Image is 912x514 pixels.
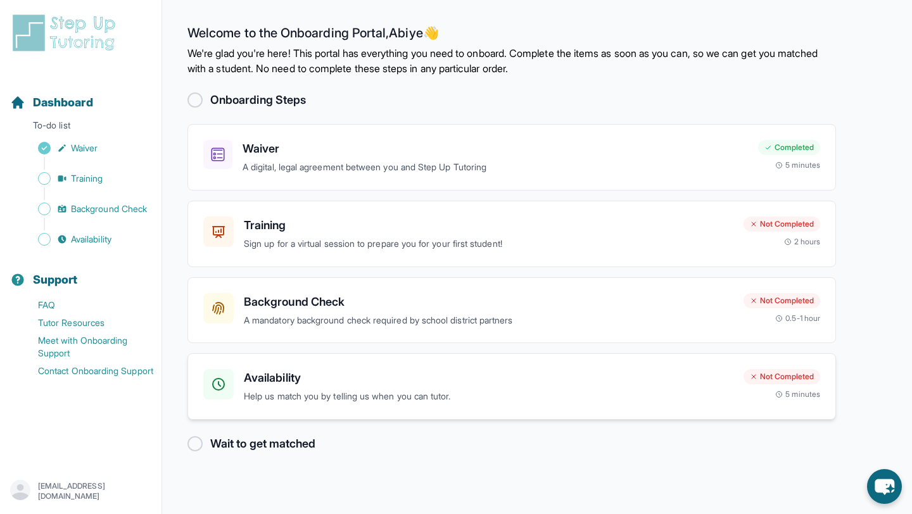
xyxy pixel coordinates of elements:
[775,313,820,323] div: 0.5-1 hour
[243,140,748,158] h3: Waiver
[775,389,820,399] div: 5 minutes
[187,25,836,46] h2: Welcome to the Onboarding Portal, Abiye 👋
[784,237,821,247] div: 2 hours
[71,233,111,246] span: Availability
[33,271,78,289] span: Support
[10,362,161,380] a: Contact Onboarding Support
[5,251,156,294] button: Support
[244,216,733,234] h3: Training
[38,481,151,501] p: [EMAIL_ADDRESS][DOMAIN_NAME]
[10,314,161,332] a: Tutor Resources
[187,124,836,191] a: WaiverA digital, legal agreement between you and Step Up TutoringCompleted5 minutes
[187,353,836,420] a: AvailabilityHelp us match you by telling us when you can tutor.Not Completed5 minutes
[867,469,902,504] button: chat-button
[71,172,103,185] span: Training
[33,94,93,111] span: Dashboard
[758,140,820,155] div: Completed
[10,13,123,53] img: logo
[10,200,161,218] a: Background Check
[5,119,156,137] p: To-do list
[210,91,306,109] h2: Onboarding Steps
[244,293,733,311] h3: Background Check
[10,170,161,187] a: Training
[187,46,836,76] p: We're glad you're here! This portal has everything you need to onboard. Complete the items as soo...
[744,216,820,232] div: Not Completed
[10,332,161,362] a: Meet with Onboarding Support
[10,480,151,503] button: [EMAIL_ADDRESS][DOMAIN_NAME]
[71,203,147,215] span: Background Check
[775,160,820,170] div: 5 minutes
[244,237,733,251] p: Sign up for a virtual session to prepare you for your first student!
[244,389,733,404] p: Help us match you by telling us when you can tutor.
[71,142,98,154] span: Waiver
[244,369,733,387] h3: Availability
[243,160,748,175] p: A digital, legal agreement between you and Step Up Tutoring
[187,277,836,344] a: Background CheckA mandatory background check required by school district partnersNot Completed0.5...
[10,139,161,157] a: Waiver
[10,296,161,314] a: FAQ
[187,201,836,267] a: TrainingSign up for a virtual session to prepare you for your first student!Not Completed2 hours
[10,230,161,248] a: Availability
[5,73,156,116] button: Dashboard
[744,293,820,308] div: Not Completed
[10,94,93,111] a: Dashboard
[210,435,315,453] h2: Wait to get matched
[244,313,733,328] p: A mandatory background check required by school district partners
[744,369,820,384] div: Not Completed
